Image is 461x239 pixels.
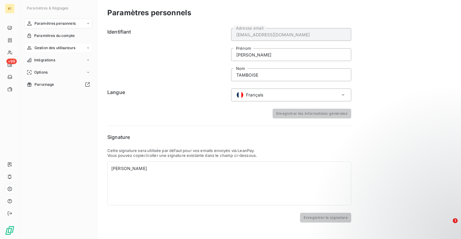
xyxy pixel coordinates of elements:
[231,68,351,81] input: placeholder
[107,153,351,158] p: Vous pouvez copier/coller une signature existante dans le champ ci-dessous.
[107,28,227,81] h6: Identifiant
[107,133,351,141] h6: Signature
[107,7,191,18] h3: Paramètres personnels
[339,180,461,223] iframe: Intercom notifications message
[453,218,458,223] span: 1
[34,57,55,63] span: Intégrations
[34,70,48,75] span: Options
[34,21,76,26] span: Paramètres personnels
[231,28,351,41] input: placeholder
[24,80,92,89] a: Parrainage
[300,213,351,223] button: Enregistrer la signature
[111,165,347,172] div: [PERSON_NAME]
[34,33,75,38] span: Paramètres du compte
[5,4,15,13] div: KI
[246,92,263,98] span: Français
[6,59,17,64] span: +99
[34,45,76,51] span: Gestion des utilisateurs
[34,82,54,87] span: Parrainage
[24,31,92,41] a: Paramètres du compte
[27,6,68,10] span: Paramètres & Réglages
[107,148,351,153] p: Cette signature sera utilisée par défaut pour vos emails envoyés via LeanPay.
[273,109,351,118] button: Enregistrer les informations générales
[440,218,455,233] iframe: Intercom live chat
[5,226,15,235] img: Logo LeanPay
[107,89,227,101] h6: Langue
[231,48,351,61] input: placeholder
